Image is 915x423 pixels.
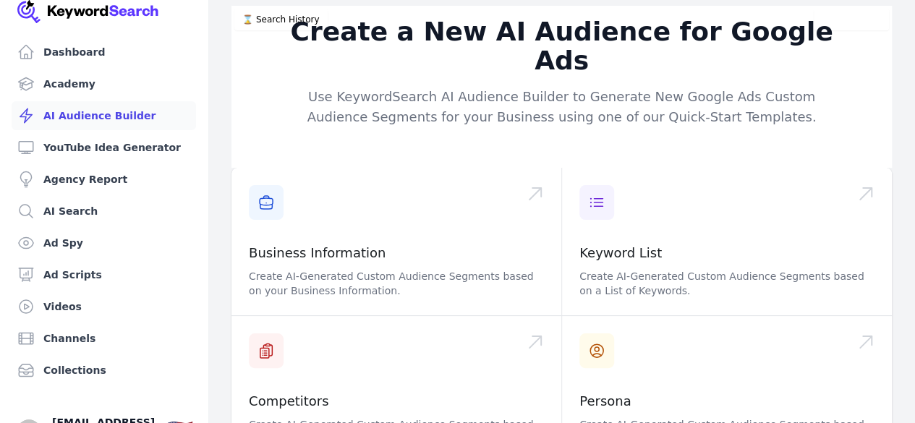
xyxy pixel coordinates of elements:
a: Academy [12,69,196,98]
a: Competitors [249,393,329,409]
button: Video Tutorial [814,9,889,30]
button: ⌛️ Search History [234,9,328,30]
a: AI Search [12,197,196,226]
h2: Create a New AI Audience for Google Ads [284,17,840,75]
a: Ad Spy [12,228,196,257]
a: Agency Report [12,165,196,194]
p: Use KeywordSearch AI Audience Builder to Generate New Google Ads Custom Audience Segments for you... [284,87,840,127]
a: Business Information [249,245,386,260]
a: YouTube Idea Generator [12,133,196,162]
a: Dashboard [12,38,196,67]
a: Keyword List [579,245,662,260]
a: Videos [12,292,196,321]
a: Ad Scripts [12,260,196,289]
a: Collections [12,356,196,385]
a: AI Audience Builder [12,101,196,130]
a: Persona [579,393,631,409]
a: Channels [12,324,196,353]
